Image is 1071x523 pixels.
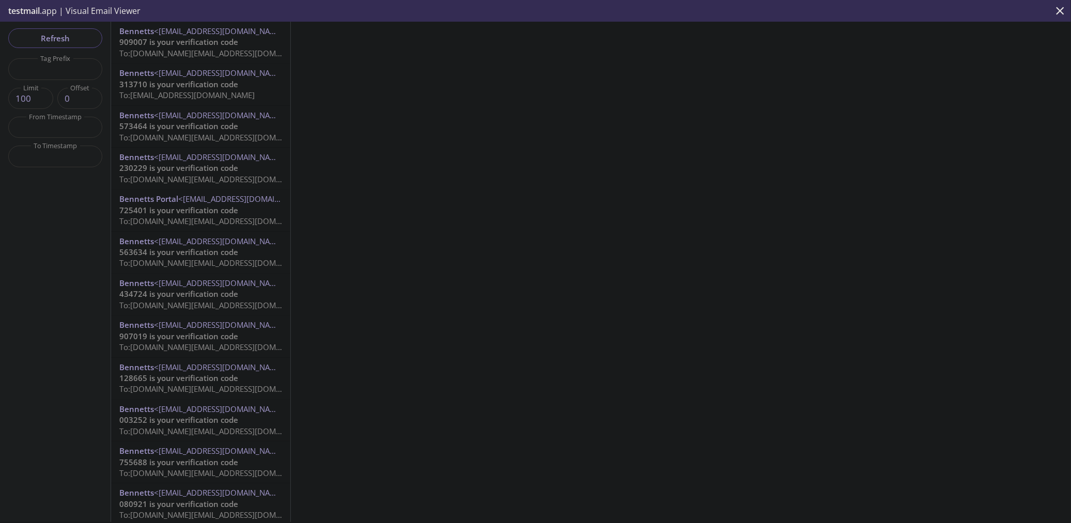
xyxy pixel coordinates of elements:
span: To: [DOMAIN_NAME][EMAIL_ADDRESS][DOMAIN_NAME] [119,384,316,394]
span: Bennetts [119,26,154,36]
div: Bennetts Portal<[EMAIL_ADDRESS][DOMAIN_NAME]>725401 is your verification codeTo:[DOMAIN_NAME][EMA... [111,189,290,231]
span: To: [DOMAIN_NAME][EMAIL_ADDRESS][DOMAIN_NAME] [119,342,316,352]
span: To: [DOMAIN_NAME][EMAIL_ADDRESS][DOMAIN_NAME] [119,48,316,58]
span: <[EMAIL_ADDRESS][DOMAIN_NAME]> [154,26,288,36]
span: 313710 is your verification code [119,79,238,89]
span: Refresh [17,31,94,45]
div: Bennetts<[EMAIL_ADDRESS][DOMAIN_NAME]>313710 is your verification codeTo:[EMAIL_ADDRESS][DOMAIN_N... [111,64,290,105]
span: 725401 is your verification code [119,205,238,215]
div: Bennetts<[EMAIL_ADDRESS][DOMAIN_NAME]>755688 is your verification codeTo:[DOMAIN_NAME][EMAIL_ADDR... [111,441,290,483]
span: 434724 is your verification code [119,289,238,299]
button: Refresh [8,28,102,48]
span: To: [DOMAIN_NAME][EMAIL_ADDRESS][DOMAIN_NAME] [119,510,316,520]
span: Bennetts [119,110,154,120]
span: <[EMAIL_ADDRESS][DOMAIN_NAME]> [154,278,288,288]
span: 907019 is your verification code [119,331,238,341]
span: Bennetts [119,320,154,330]
div: Bennetts<[EMAIL_ADDRESS][DOMAIN_NAME]>909007 is your verification codeTo:[DOMAIN_NAME][EMAIL_ADDR... [111,22,290,63]
div: Bennetts<[EMAIL_ADDRESS][DOMAIN_NAME]>003252 is your verification codeTo:[DOMAIN_NAME][EMAIL_ADDR... [111,400,290,441]
span: Bennetts Portal [119,194,178,204]
span: 003252 is your verification code [119,415,238,425]
span: 080921 is your verification code [119,499,238,509]
span: To: [DOMAIN_NAME][EMAIL_ADDRESS][DOMAIN_NAME] [119,426,316,436]
div: Bennetts<[EMAIL_ADDRESS][DOMAIN_NAME]>573464 is your verification codeTo:[DOMAIN_NAME][EMAIL_ADDR... [111,106,290,147]
span: Bennetts [119,68,154,78]
div: Bennetts<[EMAIL_ADDRESS][DOMAIN_NAME]>563634 is your verification codeTo:[DOMAIN_NAME][EMAIL_ADDR... [111,232,290,273]
span: To: [DOMAIN_NAME][EMAIL_ADDRESS][DOMAIN_NAME] [119,216,316,226]
span: <[EMAIL_ADDRESS][DOMAIN_NAME]> [154,446,288,456]
span: testmail [8,5,40,17]
span: <[EMAIL_ADDRESS][DOMAIN_NAME]> [178,194,312,204]
span: <[EMAIL_ADDRESS][DOMAIN_NAME]> [154,236,288,246]
span: Bennetts [119,152,154,162]
span: <[EMAIL_ADDRESS][DOMAIN_NAME]> [154,68,288,78]
span: To: [EMAIL_ADDRESS][DOMAIN_NAME] [119,90,255,100]
div: Bennetts<[EMAIL_ADDRESS][DOMAIN_NAME]>128665 is your verification codeTo:[DOMAIN_NAME][EMAIL_ADDR... [111,358,290,399]
span: 230229 is your verification code [119,163,238,173]
span: Bennetts [119,236,154,246]
span: <[EMAIL_ADDRESS][DOMAIN_NAME]> [154,362,288,372]
div: Bennetts<[EMAIL_ADDRESS][DOMAIN_NAME]>907019 is your verification codeTo:[DOMAIN_NAME][EMAIL_ADDR... [111,315,290,357]
span: <[EMAIL_ADDRESS][DOMAIN_NAME]> [154,404,288,414]
span: Bennetts [119,362,154,372]
span: <[EMAIL_ADDRESS][DOMAIN_NAME]> [154,320,288,330]
span: Bennetts [119,446,154,456]
div: Bennetts<[EMAIL_ADDRESS][DOMAIN_NAME]>230229 is your verification codeTo:[DOMAIN_NAME][EMAIL_ADDR... [111,148,290,189]
span: To: [DOMAIN_NAME][EMAIL_ADDRESS][DOMAIN_NAME] [119,174,316,184]
span: Bennetts [119,487,154,498]
span: <[EMAIL_ADDRESS][DOMAIN_NAME]> [154,110,288,120]
span: Bennetts [119,404,154,414]
span: 909007 is your verification code [119,37,238,47]
span: Bennetts [119,278,154,288]
span: 563634 is your verification code [119,247,238,257]
span: <[EMAIL_ADDRESS][DOMAIN_NAME]> [154,487,288,498]
span: 573464 is your verification code [119,121,238,131]
span: <[EMAIL_ADDRESS][DOMAIN_NAME]> [154,152,288,162]
span: To: [DOMAIN_NAME][EMAIL_ADDRESS][DOMAIN_NAME] [119,132,316,142]
span: 755688 is your verification code [119,457,238,467]
span: 128665 is your verification code [119,373,238,383]
span: To: [DOMAIN_NAME][EMAIL_ADDRESS][DOMAIN_NAME] [119,468,316,478]
span: To: [DOMAIN_NAME][EMAIL_ADDRESS][DOMAIN_NAME] [119,258,316,268]
span: To: [DOMAIN_NAME][EMAIL_ADDRESS][DOMAIN_NAME] [119,300,316,310]
div: Bennetts<[EMAIL_ADDRESS][DOMAIN_NAME]>434724 is your verification codeTo:[DOMAIN_NAME][EMAIL_ADDR... [111,274,290,315]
